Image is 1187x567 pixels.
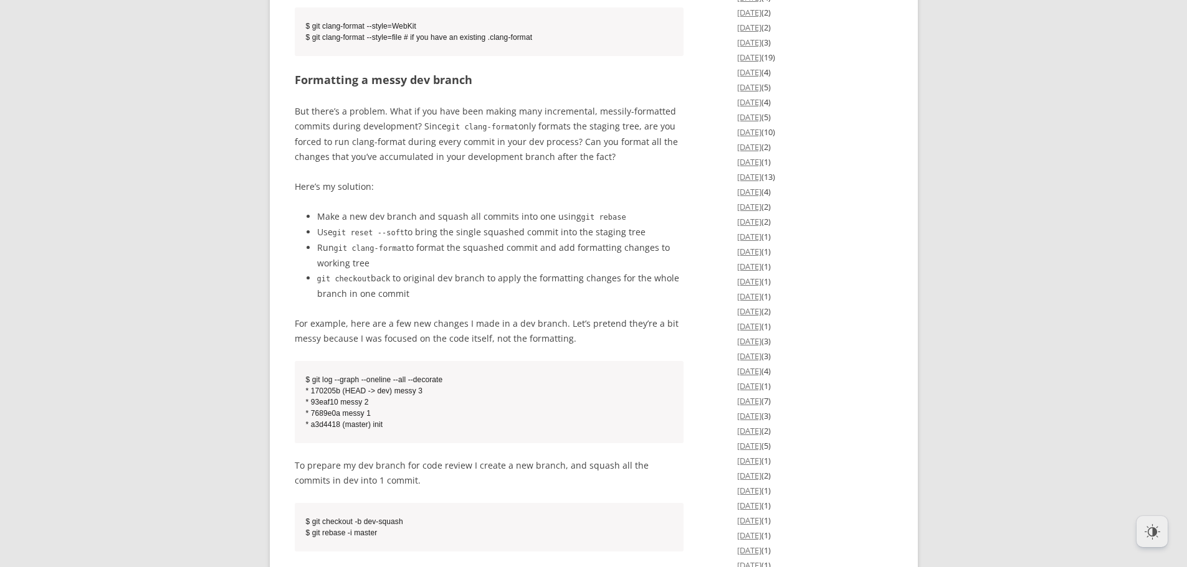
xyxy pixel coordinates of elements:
[737,291,761,302] a: [DATE]
[737,95,893,110] li: (4)
[737,7,761,18] a: [DATE]
[737,334,893,349] li: (3)
[737,483,893,498] li: (1)
[737,154,893,169] li: (1)
[737,513,893,528] li: (1)
[581,213,626,222] code: git rebase
[737,52,761,63] a: [DATE]
[737,365,761,377] a: [DATE]
[317,274,371,283] code: git checkout
[737,289,893,304] li: (1)
[306,21,673,43] code: $ git clang-format --style=WebKit $ git clang-format --style=file # if you have an existing .clan...
[295,71,684,89] h2: Formatting a messy dev branch
[737,438,893,453] li: (5)
[737,80,893,95] li: (5)
[737,335,761,347] a: [DATE]
[737,380,761,391] a: [DATE]
[737,500,761,511] a: [DATE]
[737,363,893,378] li: (4)
[737,111,761,123] a: [DATE]
[737,543,893,558] li: (1)
[737,246,761,257] a: [DATE]
[737,425,761,436] a: [DATE]
[306,374,673,430] code: $ git log --graph --oneline --all --decorate * 170205b (HEAD -> dev) messy 3 * 93eaf10 messy 2 * ...
[737,201,761,212] a: [DATE]
[317,240,684,271] li: Run to format the squashed commit and add formatting changes to working tree
[737,214,893,229] li: (2)
[737,349,893,363] li: (3)
[737,395,761,406] a: [DATE]
[333,228,405,237] code: git reset --soft
[295,316,684,346] p: For example, here are a few new changes I made in a dev branch. Let’s pretend they’re a bit messy...
[737,186,761,197] a: [DATE]
[737,124,893,139] li: (10)
[737,169,893,184] li: (13)
[737,378,893,393] li: (1)
[317,225,684,240] li: Use to bring the single squashed commit into the staging tree
[295,458,684,488] p: To prepare my dev branch for code review I create a new branch, and squash all the commits in dev...
[737,498,893,513] li: (1)
[737,229,893,244] li: (1)
[737,515,761,526] a: [DATE]
[737,468,893,483] li: (2)
[737,470,761,481] a: [DATE]
[317,209,684,225] li: Make a new dev branch and squash all commits into one using
[737,276,761,287] a: [DATE]
[737,82,761,93] a: [DATE]
[737,485,761,496] a: [DATE]
[737,304,893,319] li: (2)
[737,171,761,182] a: [DATE]
[737,184,893,199] li: (4)
[737,141,761,152] a: [DATE]
[737,244,893,259] li: (1)
[737,35,893,50] li: (3)
[737,37,761,48] a: [DATE]
[737,5,893,20] li: (2)
[317,271,684,301] li: back to original dev branch to apply the formatting changes for the whole branch in one commit
[737,231,761,242] a: [DATE]
[737,139,893,154] li: (2)
[737,110,893,124] li: (5)
[737,50,893,65] li: (19)
[737,20,893,35] li: (2)
[737,410,761,421] a: [DATE]
[737,261,761,272] a: [DATE]
[737,259,893,274] li: (1)
[447,123,519,131] code: git clang-format
[295,179,684,194] p: Here’s my solution:
[737,528,893,543] li: (1)
[737,530,761,541] a: [DATE]
[737,408,893,423] li: (3)
[737,96,761,108] a: [DATE]
[737,440,761,451] a: [DATE]
[737,65,893,80] li: (4)
[306,516,673,538] code: $ git checkout -b dev-squash $ git rebase -i master
[737,321,761,332] a: [DATE]
[737,545,761,556] a: [DATE]
[737,393,893,408] li: (7)
[295,104,684,164] p: But there’s a problem. What if you have been making many incremental, messily-formatted commits d...
[737,455,761,466] a: [DATE]
[737,350,761,362] a: [DATE]
[334,244,406,253] code: git clang-format
[737,216,761,227] a: [DATE]
[737,306,761,317] a: [DATE]
[737,22,761,33] a: [DATE]
[737,126,761,138] a: [DATE]
[737,156,761,167] a: [DATE]
[737,199,893,214] li: (2)
[737,274,893,289] li: (1)
[737,423,893,438] li: (2)
[737,453,893,468] li: (1)
[737,319,893,334] li: (1)
[737,67,761,78] a: [DATE]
